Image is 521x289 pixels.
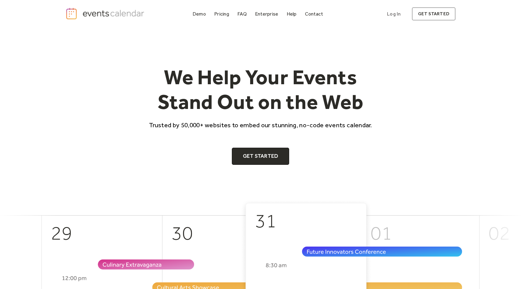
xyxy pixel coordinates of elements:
[212,10,232,18] a: Pricing
[381,7,407,20] a: Log In
[232,148,289,165] a: Get Started
[144,121,377,129] p: Trusted by 50,000+ websites to embed our stunning, no-code events calendar.
[284,10,299,18] a: Help
[237,12,247,16] div: FAQ
[144,65,377,114] h1: We Help Your Events Stand Out on the Web
[214,12,229,16] div: Pricing
[303,10,326,18] a: Contact
[193,12,206,16] div: Demo
[190,10,208,18] a: Demo
[287,12,297,16] div: Help
[255,12,278,16] div: Enterprise
[235,10,249,18] a: FAQ
[412,7,455,20] a: get started
[66,7,146,20] a: home
[253,10,281,18] a: Enterprise
[305,12,323,16] div: Contact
